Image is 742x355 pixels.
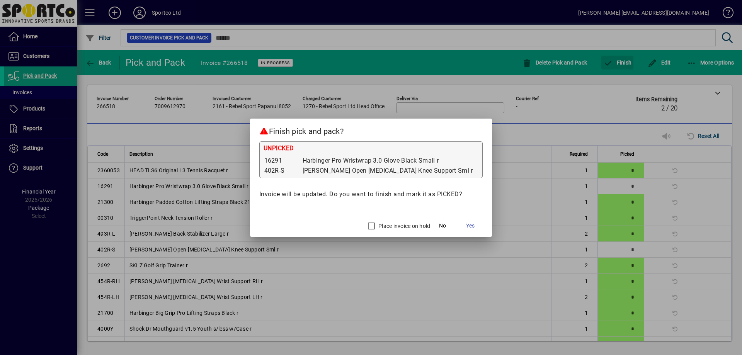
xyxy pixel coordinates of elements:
[439,222,446,230] span: No
[302,166,479,176] td: [PERSON_NAME] Open [MEDICAL_DATA] Knee Support Sml r
[466,222,475,230] span: Yes
[264,144,479,155] div: UNPICKED
[430,219,455,233] button: No
[259,190,483,199] div: Invoice will be updated. Do you want to finish and mark it as PICKED?
[458,219,483,233] button: Yes
[377,222,430,230] label: Place invoice on hold
[302,156,479,166] td: Harbinger Pro Wristwrap 3.0 Glove Black Small r
[264,156,302,166] td: 16291
[264,166,302,176] td: 402R-S
[250,119,492,141] h2: Finish pick and pack?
